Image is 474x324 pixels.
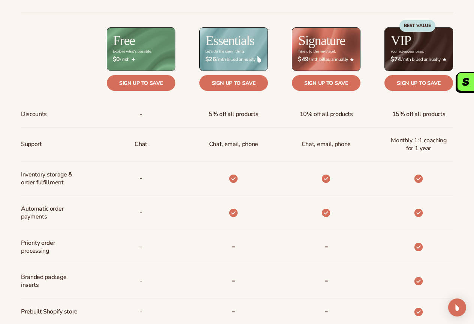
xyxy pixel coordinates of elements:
span: Inventory storage & order fulfillment [21,168,72,190]
img: Signature_BG_eeb718c8-65ac-49e3-a4e5-327c6aa73146.jpg [292,28,360,71]
span: Discounts [21,107,47,121]
span: Monthly 1:1 coaching for 1 year [390,134,447,155]
p: - [140,172,142,185]
span: Support [21,137,42,151]
span: - [140,240,142,254]
a: Sign up to save [199,75,268,91]
div: BEST VALUE [399,20,435,32]
img: Star_6.png [350,58,354,61]
strong: $49 [298,56,309,63]
h2: Essentials [206,34,254,47]
h2: Signature [298,34,345,47]
span: / mth billed annually [298,56,354,63]
span: / mth billed annually [205,56,262,63]
span: Prebuilt Shopify store [21,305,78,319]
p: Chat, email, phone [209,137,258,151]
span: Automatic order payments [21,202,79,224]
span: - [140,206,142,220]
h2: VIP [391,34,411,47]
span: Priority order processing [21,236,79,258]
span: Chat, email, phone [302,137,351,151]
span: 10% off all products [300,107,353,121]
img: Essentials_BG_9050f826-5aa9-47d9-a362-757b82c62641.jpg [200,28,268,71]
b: - [232,274,235,286]
img: free_bg.png [107,28,175,71]
span: - [140,305,142,319]
span: 5% off all products [209,107,258,121]
span: - [140,274,142,288]
div: Take it to the next level. [298,50,336,54]
strong: $26 [205,56,216,63]
strong: $74 [390,56,401,63]
strong: $0 [113,56,120,63]
b: - [232,240,235,252]
img: VIP_BG_199964bd-3653-43bc-8a67-789d2d7717b9.jpg [385,28,453,71]
span: / mth [113,56,169,63]
div: Your all-access pass. [390,50,423,54]
img: Crown_2d87c031-1b5a-4345-8312-a4356ddcde98.png [443,57,446,61]
a: Sign up to save [107,75,175,91]
span: / mth billed annually [390,56,447,63]
b: - [324,240,328,252]
img: Free_Icon_bb6e7c7e-73f8-44bd-8ed0-223ea0fc522e.png [132,57,135,61]
b: - [232,305,235,317]
span: Branded package inserts [21,270,79,292]
a: Sign up to save [292,75,360,91]
div: Explore what's possible. [113,50,151,54]
span: 15% off all products [392,107,446,121]
h2: Free [113,34,135,47]
b: - [324,305,328,317]
span: - [140,107,142,121]
img: drop.png [257,56,261,63]
div: Open Intercom Messenger [448,298,466,316]
b: - [324,274,328,286]
p: Chat [135,137,147,151]
a: Sign up to save [384,75,453,91]
div: Let’s do the damn thing. [205,50,244,54]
